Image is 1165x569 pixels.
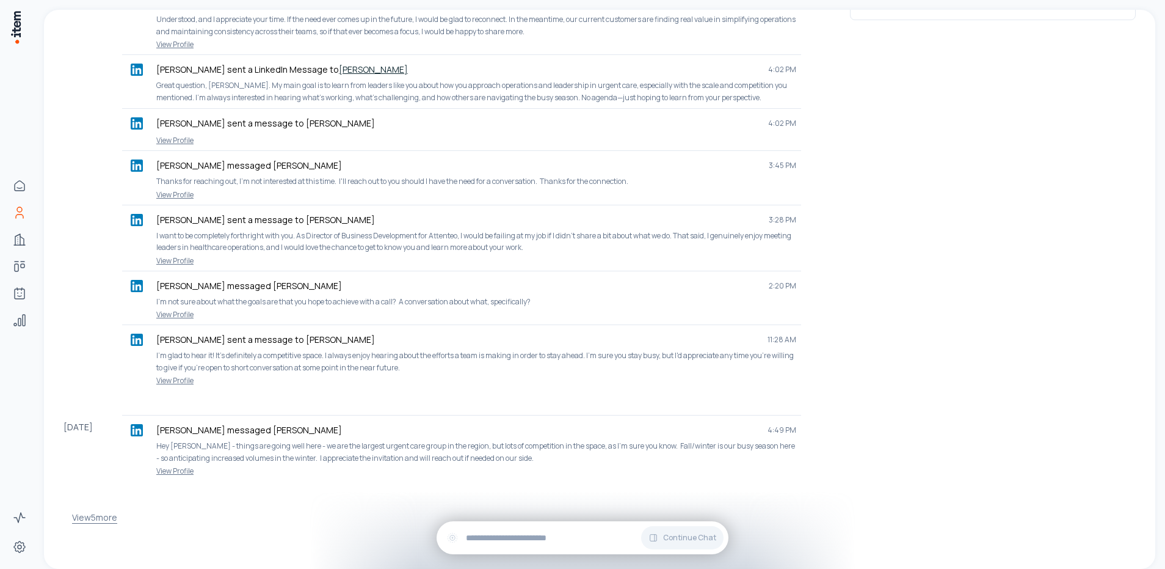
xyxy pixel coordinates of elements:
[10,10,22,45] img: Item Brain Logo
[127,310,796,320] a: View Profile
[663,533,716,543] span: Continue Chat
[127,466,796,476] a: View Profile
[156,160,759,172] p: [PERSON_NAME] messaged [PERSON_NAME]
[131,214,143,226] img: linkedin logo
[156,424,758,436] p: [PERSON_NAME] messaged [PERSON_NAME]
[131,424,143,436] img: linkedin logo
[156,79,796,103] p: Great question, [PERSON_NAME]. My main goal is to learn from leaders like you about how you appro...
[769,215,796,225] span: 3:28 PM
[156,175,796,188] p: Thanks for reaching out, I'm not interested at this time. I'll reach out to you should I have the...
[7,227,32,252] a: Companies
[156,64,758,76] p: [PERSON_NAME] sent a LinkedIn Message to
[7,200,32,225] a: People
[156,334,758,346] p: [PERSON_NAME] sent a message to [PERSON_NAME]
[131,160,143,172] img: linkedin logo
[156,214,759,226] p: [PERSON_NAME] sent a message to [PERSON_NAME]
[156,280,759,292] p: [PERSON_NAME] messaged [PERSON_NAME]
[131,280,143,292] img: linkedin logo
[156,13,796,37] p: Understood, and I appreciate your time. If the need ever comes up in the future, I would be glad ...
[156,440,796,464] p: Hey [PERSON_NAME] - things are going well here - we are the largest urgent care group in the regi...
[7,308,32,332] a: Analytics
[127,256,796,266] a: View Profile
[156,350,796,373] p: I'm glad to hear it! It's definitely a competitive space. I always enjoy hearing about the effort...
[339,64,408,75] a: [PERSON_NAME]
[7,505,32,530] a: Activity
[7,254,32,279] a: Deals
[437,521,728,554] div: Continue Chat
[768,65,796,75] span: 4:02 PM
[127,190,796,200] a: View Profile
[769,281,796,291] span: 2:20 PM
[641,526,724,549] button: Continue Chat
[127,40,796,50] a: View Profile
[768,425,796,435] span: 4:49 PM
[64,415,122,481] div: [DATE]
[127,376,796,386] a: View Profile
[131,334,143,346] img: linkedin logo
[131,117,143,130] img: linkedin logo
[72,505,117,530] button: View5more
[7,535,32,559] a: Settings
[156,230,796,254] p: I want to be completely forthright with you. As Director of Business Development for Attenteo, I ...
[768,119,796,128] span: 4:02 PM
[156,117,758,130] p: [PERSON_NAME] sent a message to [PERSON_NAME]
[769,161,796,171] span: 3:45 PM
[7,174,32,198] a: Home
[7,281,32,306] a: Agents
[156,296,796,308] p: I'm not sure about what the goals are that you hope to achieve with a call? A conversation about ...
[127,136,796,145] a: View Profile
[768,335,796,345] span: 11:28 AM
[131,64,143,76] img: linkedin logo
